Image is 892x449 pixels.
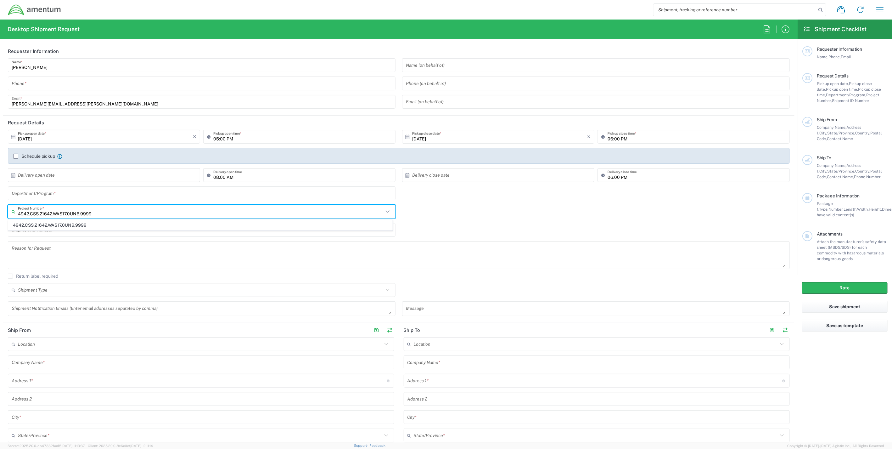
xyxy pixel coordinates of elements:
[13,154,55,159] label: Schedule pickup
[827,169,855,173] span: State/Province,
[827,131,855,135] span: State/Province,
[8,274,58,279] label: Return label required
[587,132,591,142] i: ×
[828,54,841,59] span: Phone,
[404,327,420,333] h2: Ship To
[819,169,827,173] span: City,
[857,207,869,212] span: Width,
[819,207,828,212] span: Type,
[827,136,853,141] span: Contact Name
[654,4,816,16] input: Shipment, tracking or reference number
[855,131,870,135] span: Country,
[788,443,884,449] span: Copyright © [DATE]-[DATE] Agistix Inc., All Rights Reserved
[802,320,888,332] button: Save as template
[817,81,849,86] span: Pickup open date,
[817,47,862,52] span: Requester Information
[828,207,844,212] span: Number,
[802,282,888,294] button: Rate
[817,231,843,236] span: Attachments
[827,174,854,179] span: Contact Name,
[817,125,846,130] span: Company Name,
[826,87,858,92] span: Pickup open time,
[803,26,867,33] h2: Shipment Checklist
[817,117,837,122] span: Ship From
[817,239,886,261] span: Attach the manufacturer’s safety data sheet (MSDS/SDS) for each commodity with hazardous material...
[8,444,85,448] span: Server: 2025.20.0-db47332bad5
[8,120,44,126] h2: Request Details
[832,98,869,103] span: Shipment ID Number
[869,207,882,212] span: Height,
[61,444,85,448] span: [DATE] 11:13:37
[8,220,392,230] span: 4942.CSS.21642.WAS17.0UNB.9999
[854,174,881,179] span: Phone Number
[817,155,831,160] span: Ship To
[88,444,153,448] span: Client: 2025.20.0-8c6e0cf
[817,73,849,78] span: Request Details
[817,201,833,212] span: Package 1:
[8,4,61,16] img: dyncorp
[817,163,846,168] span: Company Name,
[8,327,31,333] h2: Ship From
[369,444,385,447] a: Feedback
[819,131,827,135] span: City,
[855,169,870,173] span: Country,
[802,301,888,313] button: Save shipment
[841,54,851,59] span: Email
[826,93,866,97] span: Department/Program,
[817,54,828,59] span: Name,
[354,444,370,447] a: Support
[8,26,80,33] h2: Desktop Shipment Request
[817,193,860,198] span: Package Information
[844,207,857,212] span: Length,
[193,132,196,142] i: ×
[8,48,59,54] h2: Requester Information
[130,444,153,448] span: [DATE] 12:11:14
